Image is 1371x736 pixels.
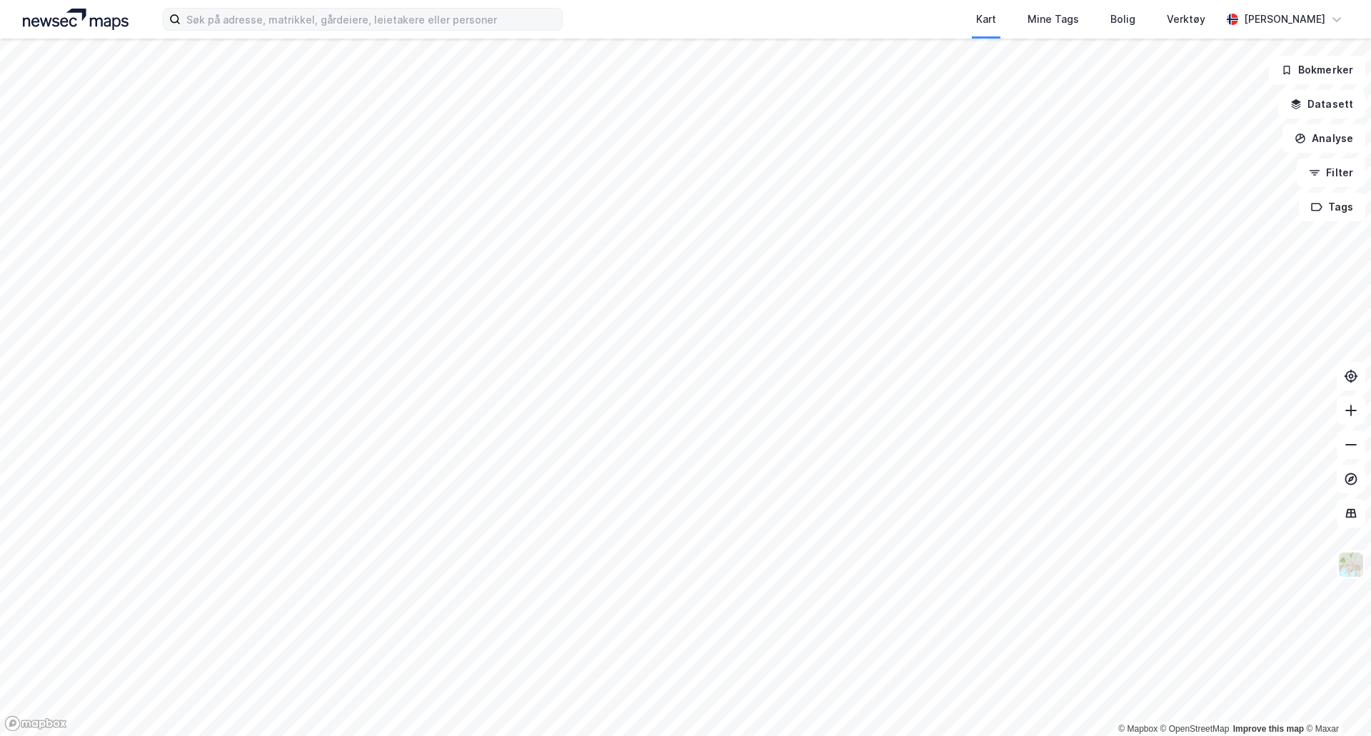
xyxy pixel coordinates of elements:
[1028,11,1079,28] div: Mine Tags
[1110,11,1135,28] div: Bolig
[976,11,996,28] div: Kart
[1269,56,1365,84] button: Bokmerker
[1278,90,1365,119] button: Datasett
[1300,667,1371,736] iframe: Chat Widget
[23,9,129,30] img: logo.a4113a55bc3d86da70a041830d287a7e.svg
[1118,724,1157,734] a: Mapbox
[1297,158,1365,187] button: Filter
[4,715,67,732] a: Mapbox homepage
[1337,551,1365,578] img: Z
[1300,667,1371,736] div: Kontrollprogram for chat
[1299,193,1365,221] button: Tags
[1244,11,1325,28] div: [PERSON_NAME]
[1282,124,1365,153] button: Analyse
[181,9,562,30] input: Søk på adresse, matrikkel, gårdeiere, leietakere eller personer
[1167,11,1205,28] div: Verktøy
[1160,724,1230,734] a: OpenStreetMap
[1233,724,1304,734] a: Improve this map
